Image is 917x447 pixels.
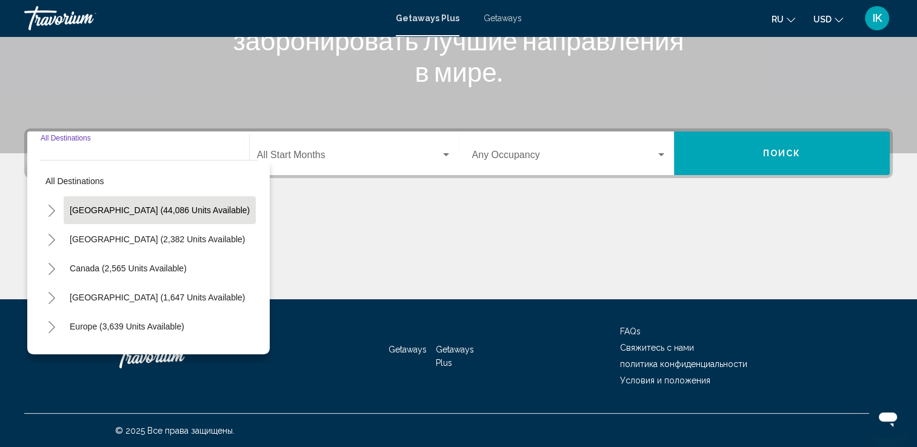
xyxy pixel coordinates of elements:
[620,343,694,353] a: Свяжитесь с нами
[70,293,245,302] span: [GEOGRAPHIC_DATA] (1,647 units available)
[64,342,189,369] button: Australia (189 units available)
[39,167,258,195] button: All destinations
[620,359,747,369] a: политика конфиденциальности
[70,322,184,331] span: Europe (3,639 units available)
[70,263,187,273] span: Canada (2,565 units available)
[39,227,64,251] button: Toggle Mexico (2,382 units available)
[39,256,64,280] button: Toggle Canada (2,565 units available)
[39,314,64,339] button: Toggle Europe (3,639 units available)
[70,205,250,215] span: [GEOGRAPHIC_DATA] (44,086 units available)
[763,149,801,159] span: Поиск
[115,338,236,374] a: Travorium
[39,343,64,368] button: Toggle Australia (189 units available)
[27,131,890,175] div: Search widget
[484,13,522,23] a: Getaways
[861,5,893,31] button: User Menu
[64,225,251,253] button: [GEOGRAPHIC_DATA] (2,382 units available)
[620,376,710,385] a: Условия и положения
[873,12,882,24] span: IK
[674,131,890,175] button: Поиск
[869,399,907,437] iframe: Button to launch messaging window
[64,283,251,311] button: [GEOGRAPHIC_DATA] (1,647 units available)
[813,10,843,28] button: Change currency
[64,254,193,282] button: Canada (2,565 units available)
[115,426,235,435] span: © 2025 Все права защищены.
[388,345,427,354] a: Getaways
[813,15,832,24] span: USD
[24,6,384,30] a: Travorium
[64,196,256,224] button: [GEOGRAPHIC_DATA] (44,086 units available)
[436,345,474,368] a: Getaways Plus
[39,285,64,310] button: Toggle Caribbean & Atlantic Islands (1,647 units available)
[772,10,795,28] button: Change language
[45,176,104,186] span: All destinations
[620,326,641,336] a: FAQs
[64,313,190,340] button: Europe (3,639 units available)
[39,198,64,222] button: Toggle United States (44,086 units available)
[70,234,245,244] span: [GEOGRAPHIC_DATA] (2,382 units available)
[396,13,459,23] a: Getaways Plus
[772,15,784,24] span: ru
